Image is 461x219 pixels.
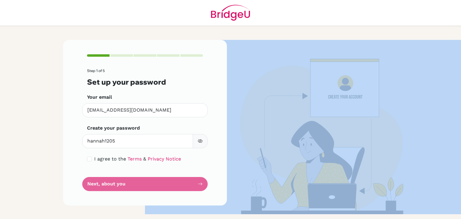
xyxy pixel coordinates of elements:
[143,156,146,162] span: &
[87,94,112,101] label: Your email
[148,156,181,162] a: Privacy Notice
[87,78,203,86] h3: Set up your password
[128,156,142,162] a: Terms
[94,156,126,162] span: I agree to the
[87,68,105,73] span: Step 1 of 5
[87,124,140,132] label: Create your password
[82,103,208,117] input: Insert your email*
